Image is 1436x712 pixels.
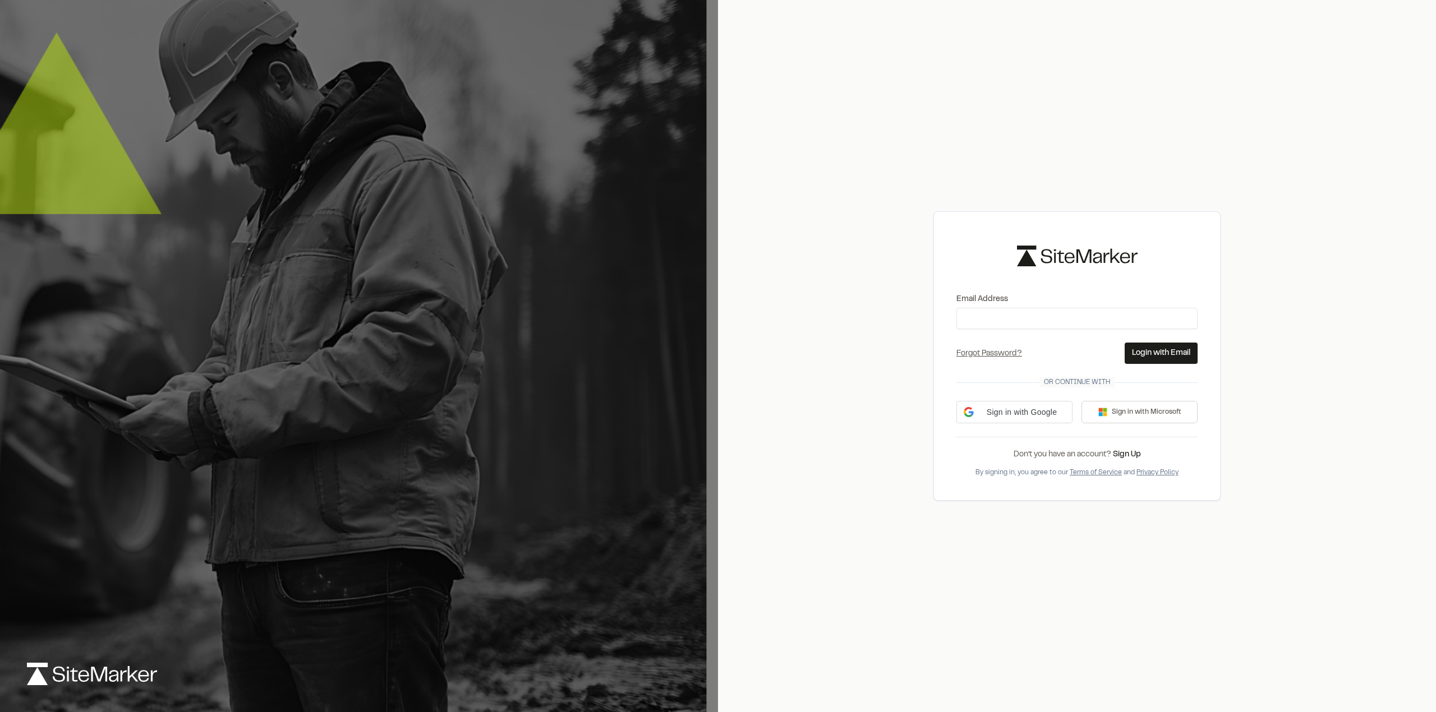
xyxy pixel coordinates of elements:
[956,468,1198,478] div: By signing in, you agree to our and
[1113,451,1141,458] a: Sign Up
[956,449,1198,461] div: Don’t you have an account?
[1136,468,1179,478] button: Privacy Policy
[1081,401,1198,423] button: Sign in with Microsoft
[956,401,1073,423] div: Sign in with Google
[978,406,1065,418] span: Sign in with Google
[1017,246,1138,266] img: logo-black-rebrand.svg
[956,350,1022,357] a: Forgot Password?
[1125,343,1198,364] button: Login with Email
[1070,468,1122,478] button: Terms of Service
[27,663,157,685] img: logo-white-rebrand.svg
[1039,377,1115,387] span: Or continue with
[956,293,1198,306] label: Email Address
